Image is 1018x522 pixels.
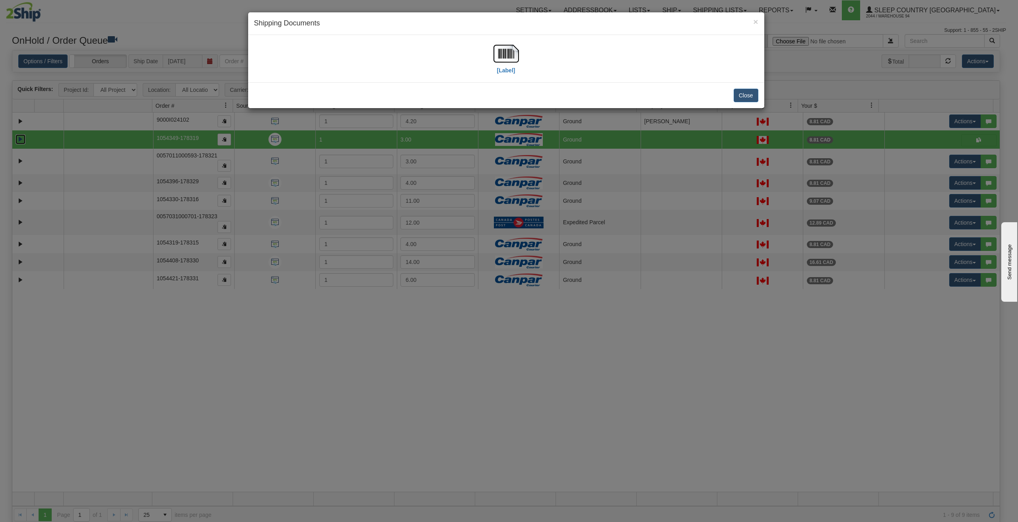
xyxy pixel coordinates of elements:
button: Close [753,17,758,26]
div: Send message [6,7,74,13]
h4: Shipping Documents [254,18,758,29]
img: barcode.jpg [493,41,519,66]
label: [Label] [497,66,515,74]
span: × [753,17,758,26]
button: Close [734,89,758,102]
a: [Label] [493,50,519,73]
iframe: chat widget [1000,220,1017,301]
